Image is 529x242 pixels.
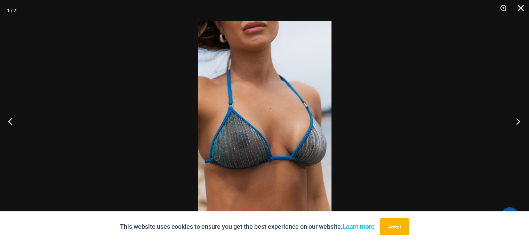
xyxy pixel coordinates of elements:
div: 1 / 7 [7,5,16,16]
button: Next [503,104,529,139]
img: Lightning Shimmer Ocean Shimmer 317 Tri Top 01 [198,21,331,221]
p: This website uses cookies to ensure you get the best experience on our website. [120,221,375,232]
button: Accept [380,218,409,235]
a: Learn more [343,223,375,230]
